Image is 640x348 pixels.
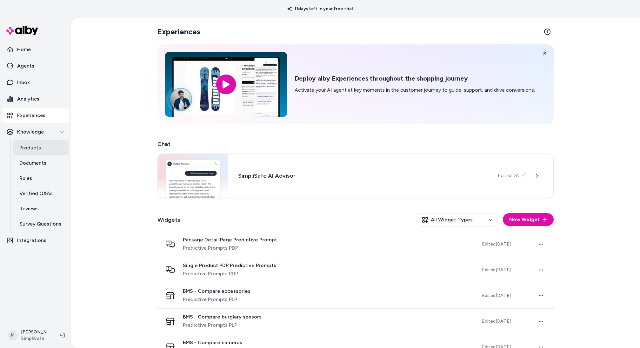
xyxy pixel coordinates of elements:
a: Inbox [3,75,69,90]
a: Products [13,140,69,155]
span: Predictive Prompts PLP [183,321,262,329]
h2: Widgets [157,215,180,224]
span: Edited [DATE] [482,267,511,272]
a: Analytics [3,91,69,107]
p: Reviews [19,205,39,213]
a: Reviews [13,201,69,216]
button: All Widget Types [417,213,498,227]
span: Edited [DATE] [482,318,511,324]
span: Edited [DATE] [482,293,511,298]
h2: Chat [157,140,554,148]
a: Home [3,42,69,57]
p: Activate your AI agent at key moments in the customer journey to guide, support, and drive conver... [295,86,535,94]
span: Single Product PDP Predictive Prompts [183,262,276,269]
h2: Experiences [157,27,200,37]
a: Verified Q&As [13,186,69,201]
img: alby Logo [6,26,38,35]
p: Home [17,46,31,53]
p: Experiences [17,112,45,119]
span: Predictive Prompts PDP [183,270,276,278]
p: Products [19,144,41,152]
p: Inbox [17,79,30,86]
img: Chat widget [158,154,228,198]
span: Package Detail Page Predictive Prompt [183,237,277,243]
p: [PERSON_NAME] [21,329,50,335]
span: BMS - Compare burglary sensors [183,314,262,320]
p: 11 days left in your free trial [283,6,357,12]
p: Rules [19,174,32,182]
span: M [8,330,18,340]
button: Knowledge [3,124,69,140]
a: Chat widgetSimpliSafe AI AdvisorEdited[DATE] [157,154,554,198]
p: Agents [17,62,34,70]
a: Agents [3,58,69,74]
a: Integrations [3,233,69,248]
button: New Widget [503,213,554,226]
h2: Deploy alby Experiences throughout the shopping journey [295,75,535,82]
p: Documents [19,159,46,167]
span: Edited [DATE] [498,173,525,179]
p: Survey Questions [19,220,61,228]
a: Survey Questions [13,216,69,232]
p: Integrations [17,237,46,244]
p: Verified Q&As [19,190,53,197]
p: Analytics [17,95,39,103]
span: Predictive Prompts PDP [183,244,277,252]
a: Experiences [3,108,69,123]
span: BMS - Compare cameras [183,339,242,346]
span: Edited [DATE] [482,241,511,247]
span: BMS - Compare accessories [183,288,250,294]
h3: SimpliSafe AI Advisor [238,171,488,180]
button: M[PERSON_NAME]SimpliSafe [4,325,55,345]
span: SimpliSafe [21,335,50,342]
a: Documents [13,155,69,171]
p: Knowledge [17,128,44,136]
span: Predictive Prompts PLP [183,296,250,303]
a: Rules [13,171,69,186]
